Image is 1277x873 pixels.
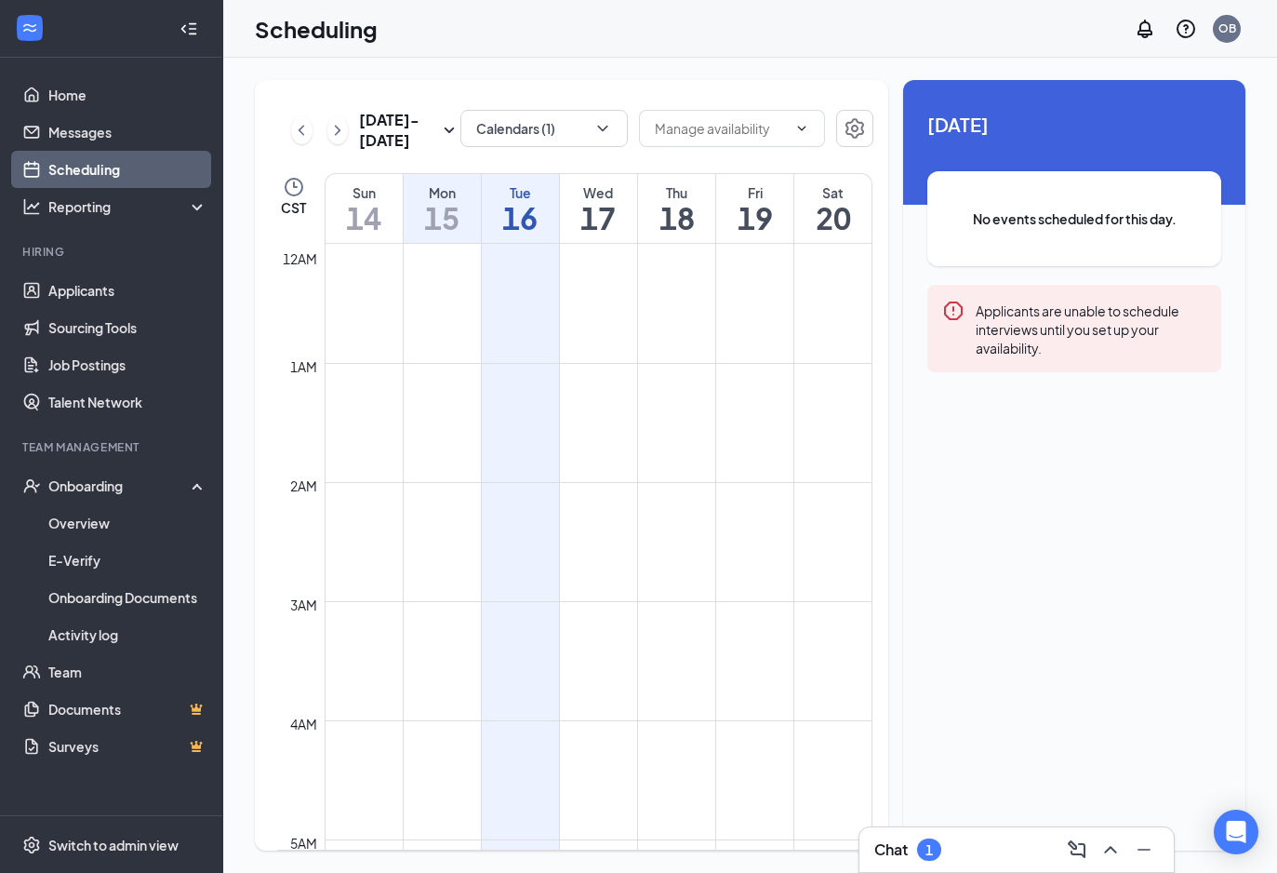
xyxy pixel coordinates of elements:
[438,119,460,141] svg: SmallChevronDown
[794,183,871,202] div: Sat
[638,202,715,234] h1: 18
[48,151,207,188] a: Scheduling
[286,356,321,377] div: 1am
[716,174,793,243] a: September 19, 2025
[404,202,481,234] h1: 15
[48,691,207,728] a: DocumentsCrown
[48,309,207,346] a: Sourcing Tools
[1214,810,1258,854] div: Open Intercom Messenger
[48,836,179,854] div: Switch to admin view
[48,504,207,542] a: Overview
[964,208,1184,229] span: No events scheduled for this day.
[560,202,637,234] h1: 17
[22,836,41,854] svg: Settings
[286,595,321,615] div: 3am
[22,197,41,216] svg: Analysis
[1175,18,1197,40] svg: QuestionInfo
[1062,835,1092,865] button: ComposeMessage
[460,110,628,147] button: Calendars (1)ChevronDown
[638,174,715,243] a: September 18, 2025
[283,176,305,198] svg: Clock
[794,202,871,234] h1: 20
[560,183,637,202] div: Wed
[328,119,347,141] svg: ChevronRight
[844,117,866,140] svg: Settings
[180,20,198,38] svg: Collapse
[48,76,207,114] a: Home
[655,118,787,139] input: Manage availability
[1099,839,1122,861] svg: ChevronUp
[638,183,715,202] div: Thu
[1066,839,1088,861] svg: ComposeMessage
[482,202,559,234] h1: 16
[716,183,793,202] div: Fri
[48,272,207,309] a: Applicants
[326,183,403,202] div: Sun
[291,116,313,144] button: ChevronLeft
[48,114,207,151] a: Messages
[1218,20,1236,36] div: OB
[794,121,809,136] svg: ChevronDown
[716,202,793,234] h1: 19
[1134,18,1156,40] svg: Notifications
[927,110,1221,139] span: [DATE]
[48,728,207,765] a: SurveysCrown
[281,198,306,217] span: CST
[874,839,908,860] h3: Chat
[1129,835,1159,865] button: Minimize
[326,174,403,243] a: September 14, 2025
[292,119,311,141] svg: ChevronLeft
[286,476,321,496] div: 2am
[1096,835,1125,865] button: ChevronUp
[20,19,39,37] svg: WorkstreamLogo
[48,477,192,495] div: Onboarding
[48,542,207,579] a: E-Verify
[48,197,208,216] div: Reporting
[326,202,403,234] h1: 14
[327,116,349,144] button: ChevronRight
[22,244,204,260] div: Hiring
[286,833,321,853] div: 5am
[279,248,321,269] div: 12am
[404,174,481,243] a: September 15, 2025
[482,183,559,202] div: Tue
[942,300,964,322] svg: Error
[593,119,612,138] svg: ChevronDown
[48,653,207,691] a: Team
[22,439,204,455] div: Team Management
[48,579,207,616] a: Onboarding Documents
[255,13,378,45] h1: Scheduling
[794,174,871,243] a: September 20, 2025
[48,383,207,421] a: Talent Network
[48,346,207,383] a: Job Postings
[836,110,873,147] button: Settings
[404,183,481,202] div: Mon
[560,174,637,243] a: September 17, 2025
[359,110,438,151] h3: [DATE] - [DATE]
[976,300,1206,357] div: Applicants are unable to schedule interviews until you set up your availability.
[286,714,321,734] div: 4am
[836,110,873,151] a: Settings
[482,174,559,243] a: September 16, 2025
[1133,839,1155,861] svg: Minimize
[925,842,933,858] div: 1
[48,616,207,653] a: Activity log
[22,477,41,495] svg: UserCheck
